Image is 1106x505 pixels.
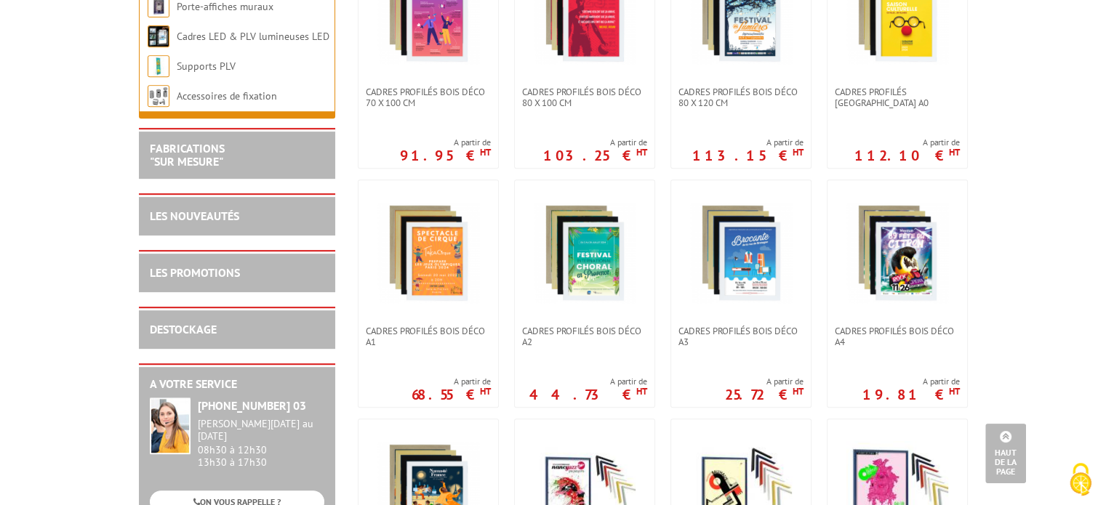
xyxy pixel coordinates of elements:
[177,60,236,73] a: Supports PLV
[543,151,647,160] p: 103.25 €
[480,385,491,397] sup: HT
[692,137,804,148] span: A partir de
[1062,461,1099,498] img: Cookies (fenêtre modale)
[177,89,277,102] a: Accessoires de fixation
[678,326,804,347] span: Cadres Profilés Bois Déco A3
[671,326,811,347] a: Cadres Profilés Bois Déco A3
[150,378,324,391] h2: A votre service
[150,397,191,454] img: widget-service.jpg
[725,390,804,399] p: 25.72 €
[522,86,647,108] span: Cadres Profilés Bois Déco 80 x 100 cm
[854,137,960,148] span: A partir de
[1055,456,1106,505] button: Cookies (fenêtre modale)
[636,385,647,397] sup: HT
[148,55,169,77] img: Supports PLV
[150,322,217,336] a: DESTOCKAGE
[793,146,804,158] sup: HT
[678,86,804,108] span: Cadres Profilés Bois Déco 80 x 120 cm
[828,326,967,347] a: Cadres Profilés Bois Déco A4
[150,265,240,280] a: LES PROMOTIONS
[862,390,960,399] p: 19.81 €
[198,418,324,443] div: [PERSON_NAME][DATE] au [DATE]
[529,376,647,387] span: A partir de
[148,25,169,47] img: Cadres LED & PLV lumineuses LED
[692,151,804,160] p: 113.15 €
[985,424,1026,483] a: Haut de la page
[150,209,239,223] a: LES NOUVEAUTÉS
[480,146,491,158] sup: HT
[150,141,225,169] a: FABRICATIONS"Sur Mesure"
[400,151,491,160] p: 91.95 €
[412,390,491,399] p: 68.55 €
[846,202,948,304] img: Cadres Profilés Bois Déco A4
[835,86,960,108] span: Cadres Profilés [GEOGRAPHIC_DATA] A0
[543,137,647,148] span: A partir de
[515,86,654,108] a: Cadres Profilés Bois Déco 80 x 100 cm
[366,326,491,347] span: Cadres Profilés Bois Déco A1
[828,86,967,108] a: Cadres Profilés [GEOGRAPHIC_DATA] A0
[671,86,811,108] a: Cadres Profilés Bois Déco 80 x 120 cm
[949,146,960,158] sup: HT
[366,86,491,108] span: Cadres Profilés Bois Déco 70 x 100 cm
[412,376,491,387] span: A partir de
[690,202,792,304] img: Cadres Profilés Bois Déco A3
[725,376,804,387] span: A partir de
[534,202,636,304] img: Cadres Profilés Bois Déco A2
[949,385,960,397] sup: HT
[854,151,960,160] p: 112.10 €
[358,86,498,108] a: Cadres Profilés Bois Déco 70 x 100 cm
[198,418,324,468] div: 08h30 à 12h30 13h30 à 17h30
[148,85,169,107] img: Accessoires de fixation
[835,326,960,347] span: Cadres Profilés Bois Déco A4
[177,30,329,43] a: Cadres LED & PLV lumineuses LED
[400,137,491,148] span: A partir de
[377,202,479,304] img: Cadres Profilés Bois Déco A1
[522,326,647,347] span: Cadres Profilés Bois Déco A2
[862,376,960,387] span: A partir de
[198,398,306,413] strong: [PHONE_NUMBER] 03
[515,326,654,347] a: Cadres Profilés Bois Déco A2
[529,390,647,399] p: 44.73 €
[636,146,647,158] sup: HT
[793,385,804,397] sup: HT
[358,326,498,347] a: Cadres Profilés Bois Déco A1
